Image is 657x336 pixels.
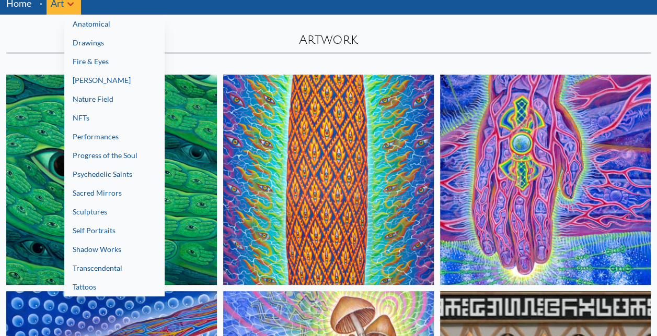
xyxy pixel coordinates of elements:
a: Nature Field [64,90,165,109]
a: Self Portraits [64,221,165,240]
a: Tattoos [64,278,165,296]
a: Performances [64,127,165,146]
a: Progress of the Soul [64,146,165,165]
a: [PERSON_NAME] [64,71,165,90]
a: Transcendental [64,259,165,278]
a: Sacred Mirrors [64,184,165,202]
a: NFTs [64,109,165,127]
a: Fire & Eyes [64,52,165,71]
a: Drawings [64,33,165,52]
a: Sculptures [64,202,165,221]
a: Shadow Works [64,240,165,259]
a: Anatomical [64,15,165,33]
a: Psychedelic Saints [64,165,165,184]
